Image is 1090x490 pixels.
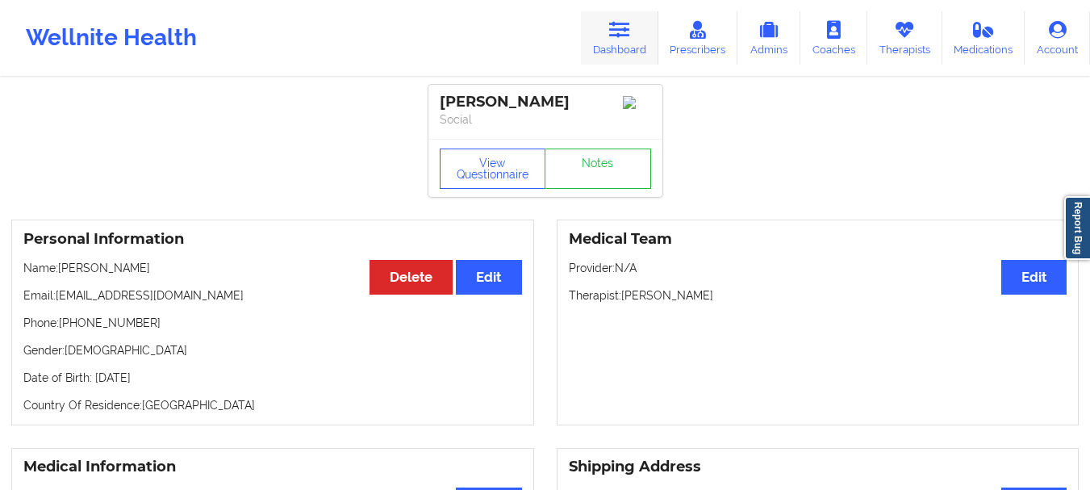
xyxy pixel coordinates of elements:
[1064,196,1090,260] a: Report Bug
[737,11,800,65] a: Admins
[545,149,651,189] a: Notes
[867,11,942,65] a: Therapists
[569,287,1067,304] p: Therapist: [PERSON_NAME]
[569,458,1067,476] h3: Shipping Address
[440,93,651,111] div: [PERSON_NAME]
[569,230,1067,249] h3: Medical Team
[370,260,453,295] button: Delete
[623,96,651,109] img: Image%2Fplaceholer-image.png
[942,11,1025,65] a: Medications
[440,111,651,128] p: Social
[456,260,521,295] button: Edit
[23,230,522,249] h3: Personal Information
[1025,11,1090,65] a: Account
[658,11,738,65] a: Prescribers
[23,342,522,358] p: Gender: [DEMOGRAPHIC_DATA]
[23,458,522,476] h3: Medical Information
[23,287,522,304] p: Email: [EMAIL_ADDRESS][DOMAIN_NAME]
[440,149,546,189] button: View Questionnaire
[800,11,867,65] a: Coaches
[23,370,522,386] p: Date of Birth: [DATE]
[1001,260,1067,295] button: Edit
[569,260,1067,276] p: Provider: N/A
[23,260,522,276] p: Name: [PERSON_NAME]
[23,315,522,331] p: Phone: [PHONE_NUMBER]
[23,397,522,413] p: Country Of Residence: [GEOGRAPHIC_DATA]
[581,11,658,65] a: Dashboard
